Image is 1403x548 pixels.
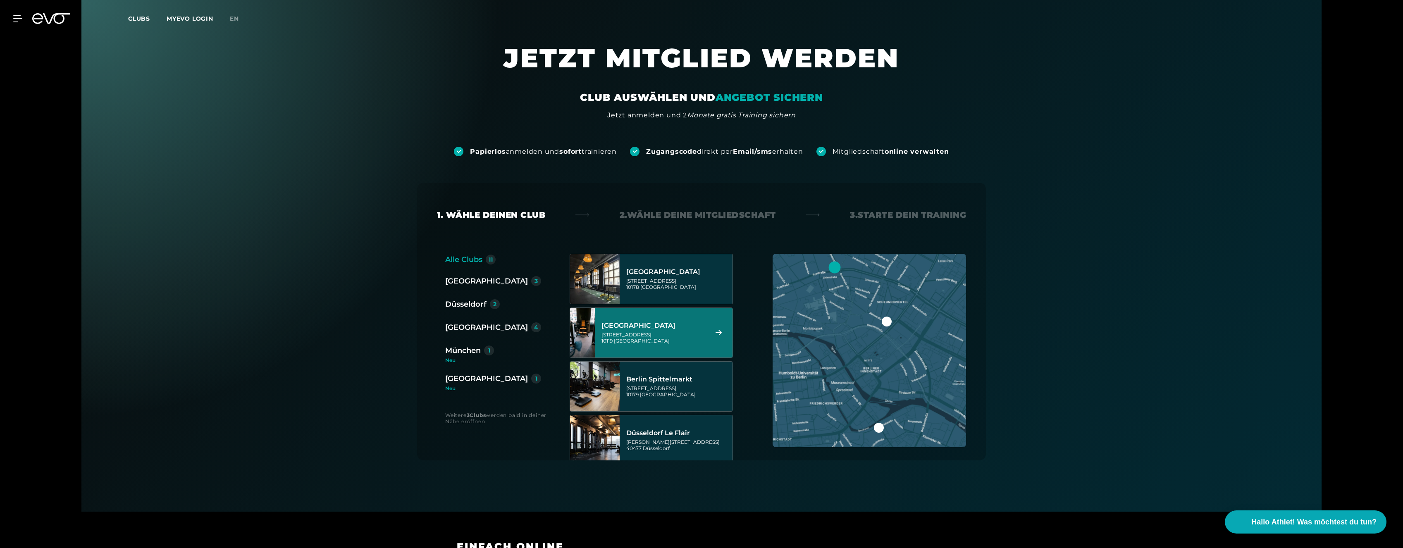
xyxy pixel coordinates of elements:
[493,301,496,307] div: 2
[128,15,150,22] span: Clubs
[230,14,249,24] a: en
[445,358,548,363] div: Neu
[558,308,607,357] img: Berlin Rosenthaler Platz
[445,254,482,265] div: Alle Clubs
[601,331,705,344] div: [STREET_ADDRESS] 10119 [GEOGRAPHIC_DATA]
[445,275,528,287] div: [GEOGRAPHIC_DATA]
[626,278,730,290] div: [STREET_ADDRESS] 10178 [GEOGRAPHIC_DATA]
[467,412,470,418] strong: 3
[470,412,486,418] strong: Clubs
[885,148,949,155] strong: online verwalten
[489,257,493,262] div: 11
[167,15,213,22] a: MYEVO LOGIN
[626,429,730,437] div: Düsseldorf Le Flair
[445,345,481,356] div: München
[716,91,823,103] em: ANGEBOT SICHERN
[773,254,966,447] img: map
[570,254,620,304] img: Berlin Alexanderplatz
[470,148,506,155] strong: Papierlos
[607,110,796,120] div: Jetzt anmelden und 2
[580,91,823,104] div: CLUB AUSWÄHLEN UND
[534,324,538,330] div: 4
[687,111,796,119] em: Monate gratis Training sichern
[445,386,541,391] div: Neu
[488,348,490,353] div: 1
[559,148,582,155] strong: sofort
[570,415,620,465] img: Düsseldorf Le Flair
[535,376,537,381] div: 1
[850,209,966,221] div: 3. Starte dein Training
[626,439,730,451] div: [PERSON_NAME][STREET_ADDRESS] 40477 Düsseldorf
[833,147,949,156] div: Mitgliedschaft
[626,375,730,384] div: Berlin Spittelmarkt
[570,362,620,411] img: Berlin Spittelmarkt
[437,209,545,221] div: 1. Wähle deinen Club
[1225,510,1386,534] button: Hallo Athlet! Was möchtest du tun?
[626,385,730,398] div: [STREET_ADDRESS] 10179 [GEOGRAPHIC_DATA]
[1251,517,1377,528] span: Hallo Athlet! Was möchtest du tun?
[445,298,487,310] div: Düsseldorf
[534,278,538,284] div: 3
[445,373,528,384] div: [GEOGRAPHIC_DATA]
[646,148,697,155] strong: Zugangscode
[601,322,705,330] div: [GEOGRAPHIC_DATA]
[620,209,776,221] div: 2. Wähle deine Mitgliedschaft
[453,41,950,91] h1: JETZT MITGLIED WERDEN
[445,322,528,333] div: [GEOGRAPHIC_DATA]
[626,268,730,276] div: [GEOGRAPHIC_DATA]
[230,15,239,22] span: en
[646,147,803,156] div: direkt per erhalten
[470,147,617,156] div: anmelden und trainieren
[128,14,167,22] a: Clubs
[445,412,553,424] div: Weitere werden bald in deiner Nähe eröffnen
[733,148,772,155] strong: Email/sms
